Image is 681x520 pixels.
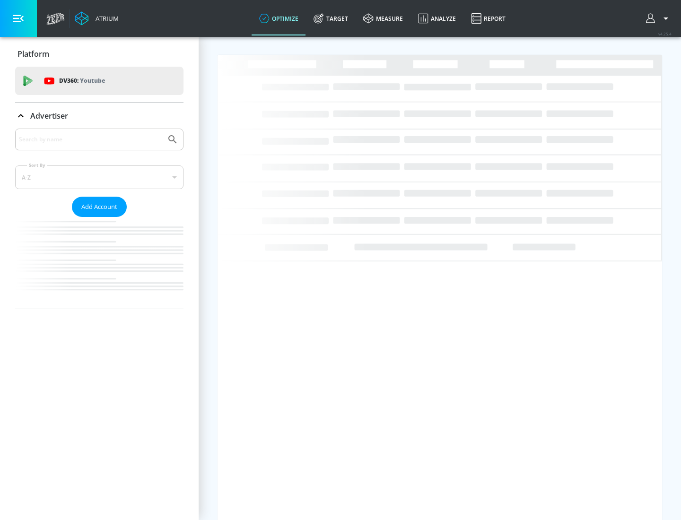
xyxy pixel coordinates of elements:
[410,1,463,35] a: Analyze
[356,1,410,35] a: measure
[463,1,513,35] a: Report
[92,14,119,23] div: Atrium
[15,41,183,67] div: Platform
[27,162,47,168] label: Sort By
[306,1,356,35] a: Target
[15,129,183,309] div: Advertiser
[15,165,183,189] div: A-Z
[59,76,105,86] p: DV360:
[72,197,127,217] button: Add Account
[658,31,672,36] span: v 4.25.4
[81,201,117,212] span: Add Account
[30,111,68,121] p: Advertiser
[17,49,49,59] p: Platform
[75,11,119,26] a: Atrium
[252,1,306,35] a: optimize
[15,67,183,95] div: DV360: Youtube
[15,217,183,309] nav: list of Advertiser
[15,103,183,129] div: Advertiser
[80,76,105,86] p: Youtube
[19,133,162,146] input: Search by name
